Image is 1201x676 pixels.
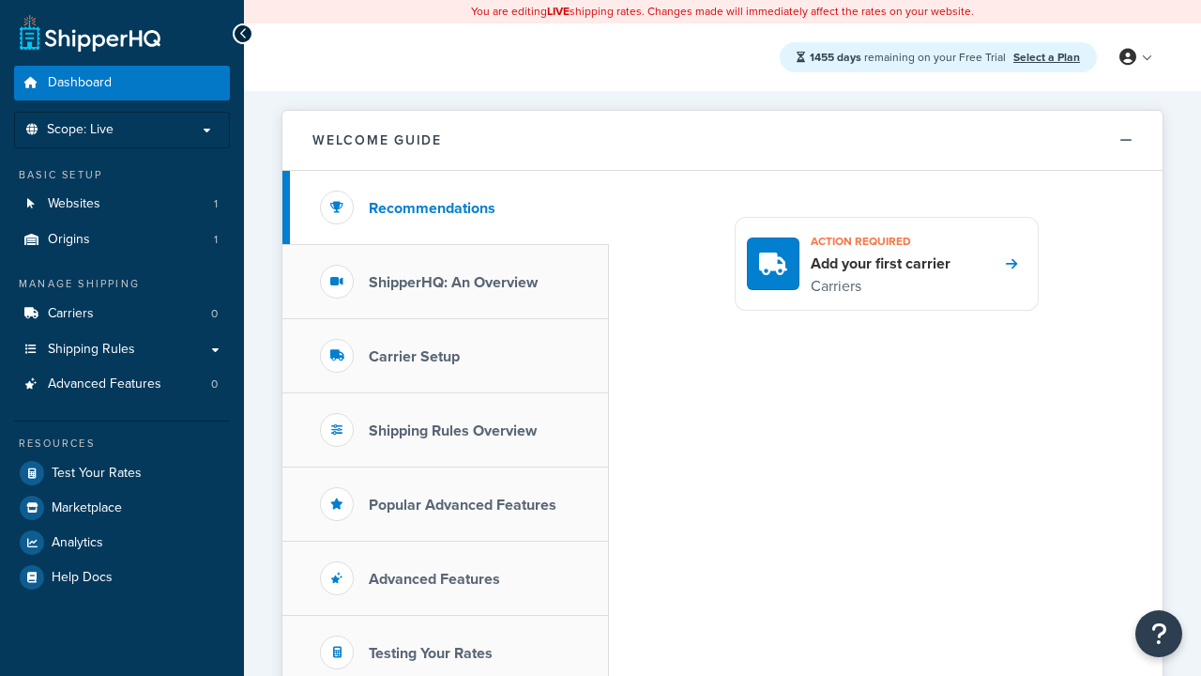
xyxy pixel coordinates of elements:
[14,223,230,257] li: Origins
[14,187,230,222] li: Websites
[14,297,230,331] a: Carriers0
[810,49,1009,66] span: remaining on your Free Trial
[14,526,230,560] a: Analytics
[47,122,114,138] span: Scope: Live
[48,75,112,91] span: Dashboard
[14,276,230,292] div: Manage Shipping
[811,229,950,253] h3: Action required
[369,645,493,662] h3: Testing Your Rates
[369,274,538,291] h3: ShipperHQ: An Overview
[547,3,570,20] b: LIVE
[52,466,142,482] span: Test Your Rates
[48,376,161,392] span: Advanced Features
[811,274,950,299] p: Carriers
[14,436,230,452] div: Resources
[369,497,556,514] h3: Popular Advanced Features
[811,253,950,274] h4: Add your first carrier
[369,422,537,439] h3: Shipping Rules Overview
[369,571,500,588] h3: Advanced Features
[14,66,230,100] a: Dashboard
[14,332,230,367] a: Shipping Rules
[14,367,230,402] li: Advanced Features
[214,232,218,248] span: 1
[14,456,230,490] a: Test Your Rates
[1013,49,1080,66] a: Select a Plan
[14,167,230,183] div: Basic Setup
[48,196,100,212] span: Websites
[48,232,90,248] span: Origins
[14,491,230,525] a: Marketplace
[312,133,442,147] h2: Welcome Guide
[14,187,230,222] a: Websites1
[14,297,230,331] li: Carriers
[282,111,1163,171] button: Welcome Guide
[810,49,861,66] strong: 1455 days
[1135,610,1182,657] button: Open Resource Center
[369,348,460,365] h3: Carrier Setup
[48,342,135,358] span: Shipping Rules
[14,561,230,594] a: Help Docs
[369,200,495,217] h3: Recommendations
[48,306,94,322] span: Carriers
[211,376,218,392] span: 0
[52,500,122,516] span: Marketplace
[211,306,218,322] span: 0
[214,196,218,212] span: 1
[52,535,103,551] span: Analytics
[14,223,230,257] a: Origins1
[14,367,230,402] a: Advanced Features0
[52,570,113,586] span: Help Docs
